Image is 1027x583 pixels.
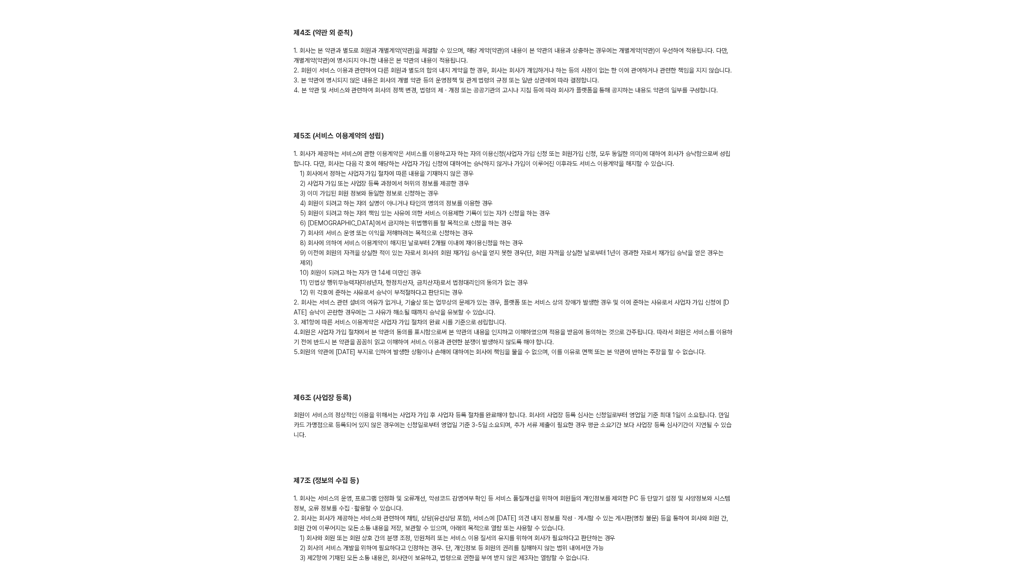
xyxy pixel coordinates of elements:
p: 2) 회사의 서비스 개발을 위하여 필요하다고 인정하는 경우. 단, 개인정보 등 회원의 권리를 침해하지 않는 범위 내에서만 가능 [294,543,733,553]
p: 2) 사업자 가입 또는 사업장 등록 과정에서 허위의 정보를 제공한 경우 [294,178,733,188]
p: 6) [DEMOGRAPHIC_DATA]에서 금지하는 위법행위를 할 목적으로 신청을 하는 경우 [294,218,733,228]
h2: 제4조 (약관 외 준칙) [294,28,733,38]
p: 1) 회사와 회원 또는 회원 상호 간의 분쟁 조정, 민원처리 또는 서비스 이용 질서의 유지를 위하여 회사가 필요하다고 판단하는 경우 [294,533,733,543]
p: 10) 회원이 되려고 하는 자가 만 14세 미만인 경우 [294,268,733,278]
p: 4) 회원이 되려고 하는 자의 실명이 아니거나 타인의 명의의 정보를 이용한 경우 [294,198,733,208]
div: 1. 회사가 제공하는 서비스에 관한 이용계약은 서비스를 이용하고자 하는 자의 이용신청(사업자 가입 신청 또는 회원가입 신청, 모두 동일한 의미)에 대하여 회사가 승낙함으로써 ... [294,149,733,357]
p: 1) 회사에서 정하는 사업자 가입 절차에 따른 내용을 기재하지 않은 경우 [294,169,733,178]
div: 회원이 서비스의 정상적인 이용을 위해서는 사업자 가입 후 사업자 등록 절차를 완료해야 합니다. 회사의 사업장 등록 심사는 신청일로부터 영업일 기준 최대 1일이 소요됩니다. 만... [294,410,733,440]
p: 8) 회사에 의하여 서비스 이용계약이 해지된 날로부터 2개월 이내에 재이용신청을 하는 경우 [294,238,733,248]
p: 3) 이미 가입된 회원 정보와 동일한 정보로 신청하는 경우 [294,188,733,198]
h2: 제6조 (사업장 등록) [294,393,733,403]
div: 1. 회사는 서비스의 운영, 프로그램 안정화 및 오류개선, 악성코드 감염여부 확인 등 서비스 품질개선을 위하여 회원들의 개인정보를 제외한 PC 등 단말기 설정 및 사양정보와 ... [294,493,733,563]
p: 7) 회사의 서비스 운영 또는 이익을 저해하려는 목적으로 신청하는 경우 [294,228,733,238]
h2: 제5조 (서비스 이용계약의 성립) [294,131,733,141]
p: 11) 민법상 행위무능력자(미성년자, 한정치산자, 금치산자)로서 법정대리인의 동의가 없는 경우 [294,278,733,287]
p: 5) 회원이 되려고 하는 자의 책임 있는 사유에 의한 서비스 이용제한 기록이 있는 자가 신청을 하는 경우 [294,208,733,218]
h2: 제7조 (정보의 수집 등) [294,476,733,486]
p: 9) 이전에 회원의 자격을 상실한 적이 있는 자로서 회사의 회원 재가입 승낙을 얻지 못한 경우(단, 회원 자격을 상실한 날로부터 1년이 경과한 자로서 재가입 승낙을 얻은 경우... [294,248,733,268]
p: 12) 위 각호에 준하는 사유로서 승낙이 부적절하다고 판단되는 경우 [294,287,733,297]
div: 1. 회사는 본 약관과 별도로 회원과 개별계약(약관)을 체결할 수 있으며, 해당 계약(약관)의 내용이 본 약관의 내용과 상충하는 경우에는 개별계약(약관)이 우선하여 적용됩니다... [294,46,733,95]
p: 3) 제2항에 기재된 모든 소통 내용은, 회사만이 보유하고, 법령으로 권한을 부여 받지 않은 제3자는 열람할 수 없습니다. [294,553,733,563]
